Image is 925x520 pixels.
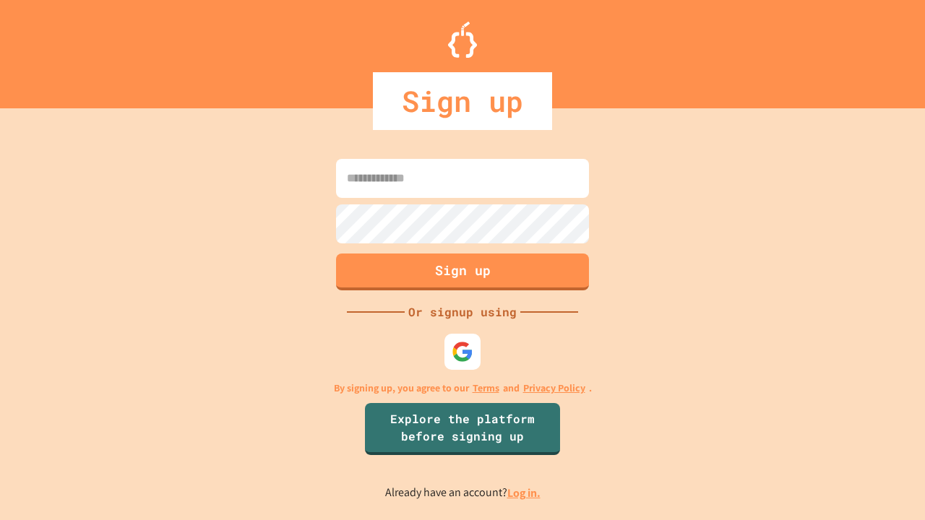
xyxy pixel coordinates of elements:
[473,381,499,396] a: Terms
[336,253,589,290] button: Sign up
[365,403,560,455] a: Explore the platform before signing up
[452,341,473,363] img: google-icon.svg
[864,462,911,506] iframe: chat widget
[507,485,541,500] a: Log in.
[448,22,477,58] img: Logo.svg
[805,399,911,461] iframe: chat widget
[385,484,541,502] p: Already have an account?
[334,381,592,396] p: By signing up, you agree to our and .
[523,381,585,396] a: Privacy Policy
[405,303,520,321] div: Or signup using
[373,72,552,130] div: Sign up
